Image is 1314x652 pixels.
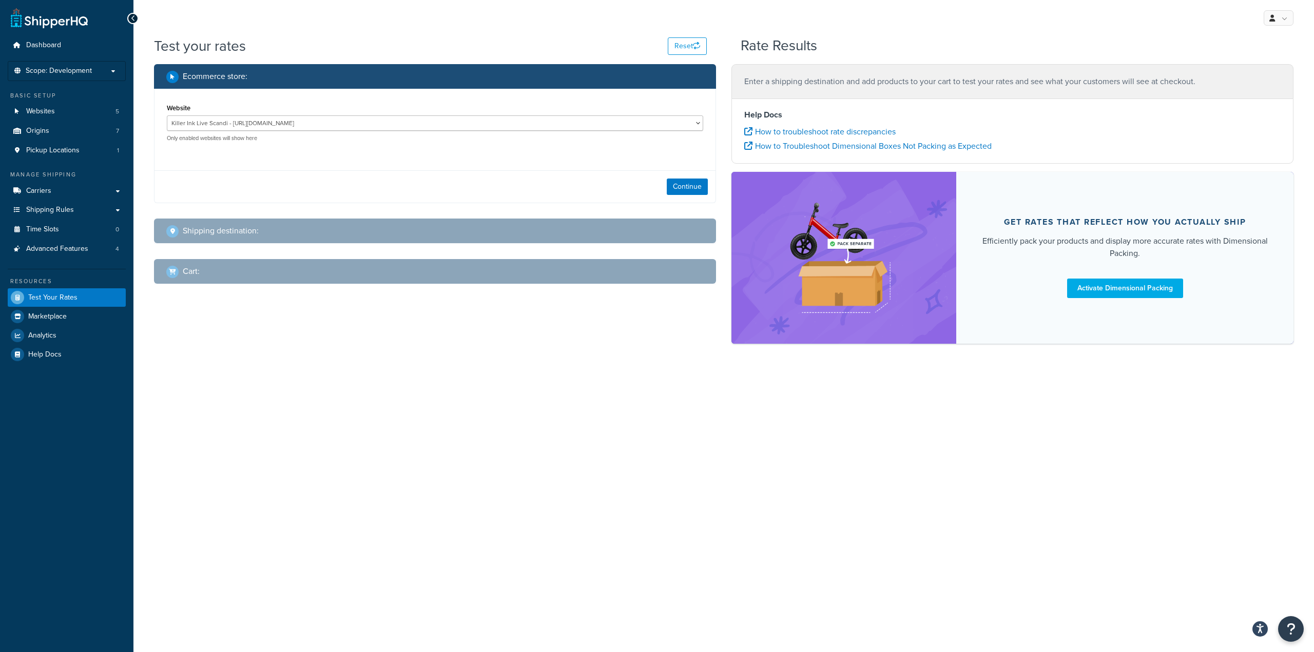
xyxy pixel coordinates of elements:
[8,220,126,239] a: Time Slots0
[8,345,126,364] a: Help Docs
[8,170,126,179] div: Manage Shipping
[8,102,126,121] a: Websites5
[26,206,74,214] span: Shipping Rules
[741,38,817,54] h2: Rate Results
[8,36,126,55] a: Dashboard
[8,240,126,259] a: Advanced Features4
[8,122,126,141] a: Origins7
[667,179,708,195] button: Continue
[8,102,126,121] li: Websites
[8,288,126,307] a: Test Your Rates
[8,240,126,259] li: Advanced Features
[115,225,119,234] span: 0
[26,225,59,234] span: Time Slots
[26,127,49,135] span: Origins
[183,72,247,81] h2: Ecommerce store :
[8,326,126,345] a: Analytics
[1067,279,1183,298] a: Activate Dimensional Packing
[1278,616,1304,642] button: Open Resource Center
[780,187,908,328] img: feature-image-dim-d40ad3071a2b3c8e08177464837368e35600d3c5e73b18a22c1e4bb210dc32ac.png
[26,67,92,75] span: Scope: Development
[117,146,119,155] span: 1
[8,220,126,239] li: Time Slots
[183,226,259,235] h2: Shipping destination :
[115,245,119,253] span: 4
[8,122,126,141] li: Origins
[154,36,246,56] h1: Test your rates
[28,312,67,321] span: Marketplace
[26,107,55,116] span: Websites
[167,104,190,112] label: Website
[744,109,1281,121] h4: Help Docs
[744,140,992,152] a: How to Troubleshoot Dimensional Boxes Not Packing as Expected
[8,141,126,160] a: Pickup Locations1
[26,146,80,155] span: Pickup Locations
[28,293,78,302] span: Test Your Rates
[744,126,896,137] a: How to troubleshoot rate discrepancies
[8,201,126,220] a: Shipping Rules
[744,74,1281,89] p: Enter a shipping destination and add products to your cart to test your rates and see what your c...
[116,127,119,135] span: 7
[668,37,707,55] button: Reset
[167,134,703,142] p: Only enabled websites will show here
[981,235,1269,260] div: Efficiently pack your products and display more accurate rates with Dimensional Packing.
[8,182,126,201] a: Carriers
[115,107,119,116] span: 5
[8,307,126,326] a: Marketplace
[8,91,126,100] div: Basic Setup
[26,187,51,195] span: Carriers
[8,141,126,160] li: Pickup Locations
[1004,217,1246,227] div: Get rates that reflect how you actually ship
[26,41,61,50] span: Dashboard
[28,350,62,359] span: Help Docs
[8,277,126,286] div: Resources
[28,331,56,340] span: Analytics
[26,245,88,253] span: Advanced Features
[183,267,200,276] h2: Cart :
